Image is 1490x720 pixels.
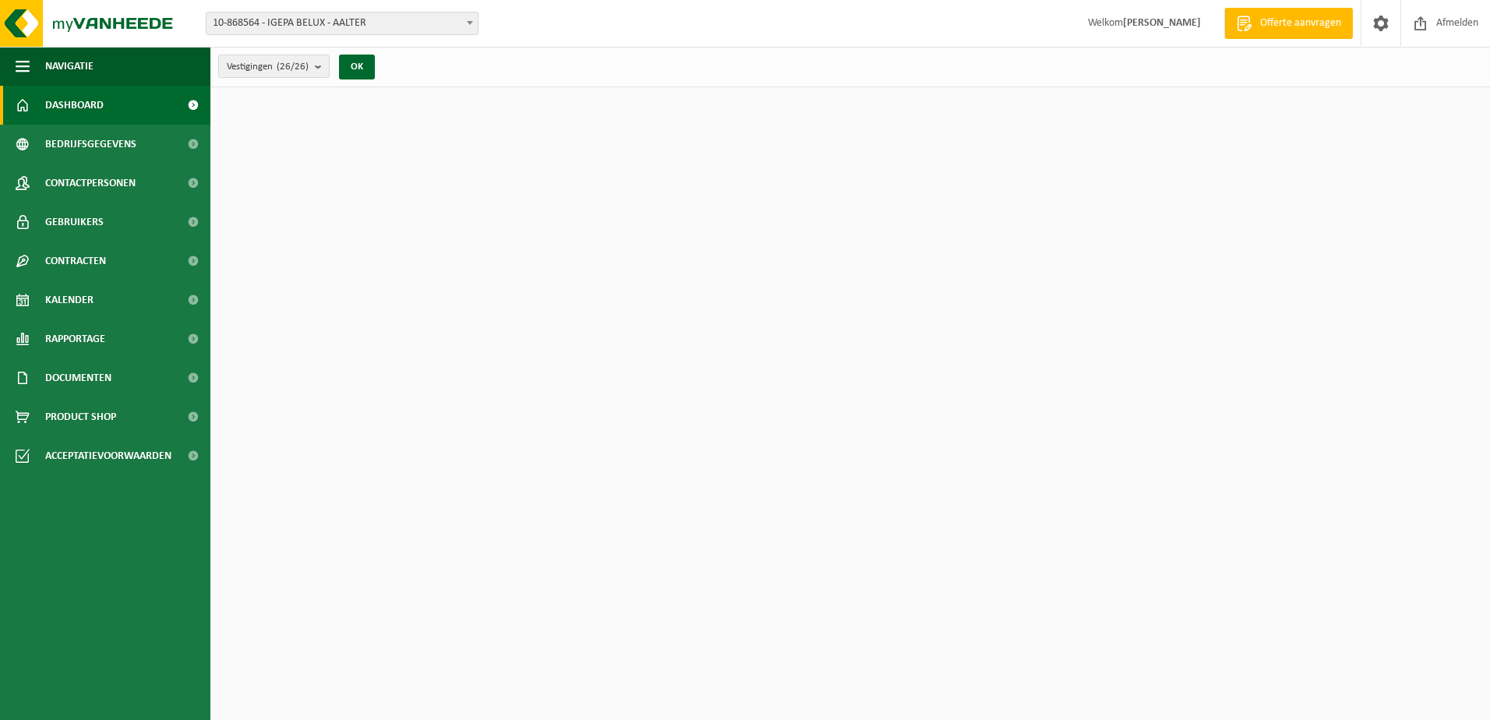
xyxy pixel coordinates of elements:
span: Documenten [45,358,111,397]
span: Dashboard [45,86,104,125]
button: OK [339,55,375,79]
strong: [PERSON_NAME] [1123,17,1201,29]
span: Gebruikers [45,203,104,242]
span: Contracten [45,242,106,281]
span: Offerte aanvragen [1256,16,1345,31]
span: Product Shop [45,397,116,436]
span: Contactpersonen [45,164,136,203]
a: Offerte aanvragen [1224,8,1353,39]
span: Navigatie [45,47,94,86]
count: (26/26) [277,62,309,72]
span: Rapportage [45,319,105,358]
span: Bedrijfsgegevens [45,125,136,164]
span: Kalender [45,281,94,319]
span: 10-868564 - IGEPA BELUX - AALTER [207,12,478,34]
button: Vestigingen(26/26) [218,55,330,78]
span: Vestigingen [227,55,309,79]
span: Acceptatievoorwaarden [45,436,171,475]
span: 10-868564 - IGEPA BELUX - AALTER [206,12,478,35]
